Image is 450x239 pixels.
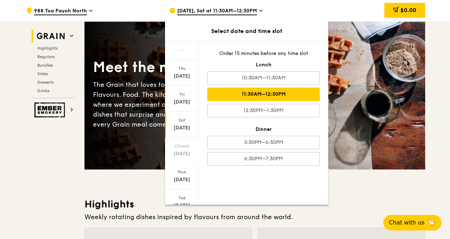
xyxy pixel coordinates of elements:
[177,7,257,15] span: [DATE], Sat at 11:30AM–12:30PM
[207,126,320,133] div: Dinner
[37,63,53,68] span: Bundles
[166,66,198,71] div: Thu
[383,215,441,230] button: Chat with us🦙
[207,104,320,117] div: 12:30PM–1:30PM
[166,195,198,201] div: Tue
[166,150,198,157] div: [DATE]
[166,99,198,106] div: [DATE]
[207,50,320,57] div: Order 15 minutes before any time slot
[166,169,198,175] div: Mon
[166,73,198,80] div: [DATE]
[34,102,67,117] img: Ember Smokery web logo
[400,7,416,13] span: $0.00
[166,124,198,132] div: [DATE]
[166,91,198,97] div: Fri
[427,218,436,227] span: 🦙
[207,61,320,68] div: Lunch
[207,152,320,166] div: 6:30PM–7:30PM
[84,212,425,222] div: Weekly rotating dishes inspired by flavours from around the world.
[166,176,198,183] div: [DATE]
[93,80,255,129] div: The Grain that loves to play. With ingredients. Flavours. Food. The kitchen is our happy place, w...
[34,7,87,15] span: 988 Toa Payoh North
[166,117,198,123] div: Sat
[37,88,49,93] span: Drinks
[34,30,67,43] img: Grain web logo
[389,218,424,227] span: Chat with us
[93,58,255,77] div: Meet the new Grain
[166,143,198,149] div: Closed
[166,202,198,209] div: [DATE]
[165,27,328,35] div: Select date and time slot
[37,71,48,76] span: Sides
[207,71,320,85] div: 10:30AM–11:30AM
[84,198,425,211] h3: Highlights
[37,80,54,85] span: Desserts
[207,136,320,149] div: 5:30PM–6:30PM
[207,88,320,101] div: 11:30AM–12:30PM
[37,46,57,51] span: Highlights
[37,54,55,59] span: Regulars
